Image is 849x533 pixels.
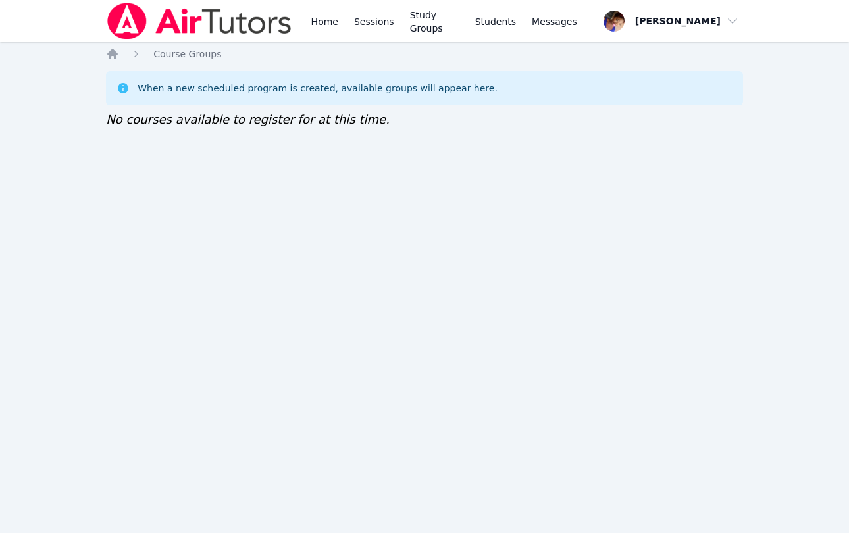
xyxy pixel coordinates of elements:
[138,82,498,95] div: When a new scheduled program is created, available groups will appear here.
[106,3,292,39] img: Air Tutors
[153,47,221,61] a: Course Groups
[106,113,390,126] span: No courses available to register for at this time.
[153,49,221,59] span: Course Groups
[106,47,743,61] nav: Breadcrumb
[532,15,577,28] span: Messages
